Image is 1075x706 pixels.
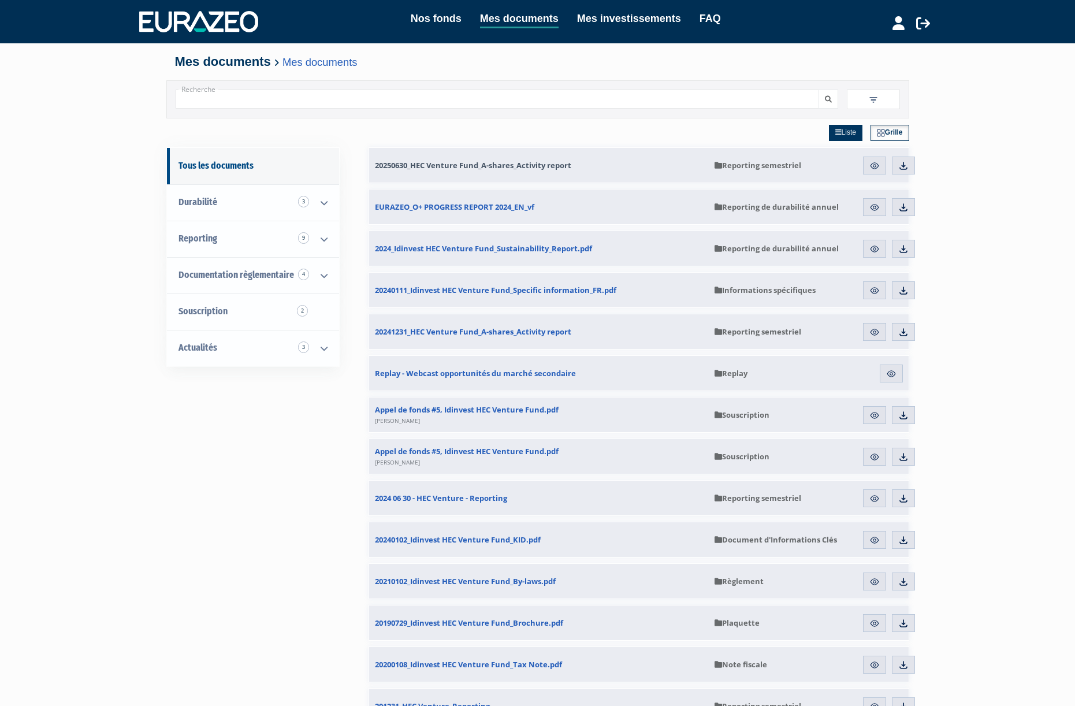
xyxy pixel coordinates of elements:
[715,243,839,254] span: Reporting de durabilité annuel
[869,535,880,545] img: eye.svg
[375,285,616,295] span: 20240111_Idinvest HEC Venture Fund_Specific information_FR.pdf
[375,243,592,254] span: 2024_Idinvest HEC Venture Fund_Sustainability_Report.pdf
[298,341,309,353] span: 3
[178,233,217,244] span: Reporting
[167,221,339,257] a: Reporting 9
[715,326,801,337] span: Reporting semestriel
[715,576,764,586] span: Règlement
[369,189,709,224] a: EURAZEO_O+ PROGRESS REPORT 2024_EN_vf
[871,125,909,141] a: Grille
[898,618,909,629] img: download.svg
[375,202,534,212] span: EURAZEO_O+ PROGRESS REPORT 2024_EN_vf
[877,129,885,137] img: grid.svg
[178,269,294,280] span: Documentation règlementaire
[480,10,559,28] a: Mes documents
[298,269,309,280] span: 4
[298,232,309,244] span: 9
[869,410,880,421] img: eye.svg
[869,452,880,462] img: eye.svg
[175,55,901,69] h4: Mes documents
[898,410,909,421] img: download.svg
[829,125,862,141] a: Liste
[868,95,879,105] img: filter.svg
[167,293,339,330] a: Souscription2
[139,11,258,32] img: 1732889491-logotype_eurazeo_blanc_rvb.png
[577,10,681,27] a: Mes investissements
[869,660,880,670] img: eye.svg
[869,577,880,587] img: eye.svg
[167,330,339,366] a: Actualités 3
[898,244,909,254] img: download.svg
[869,161,880,171] img: eye.svg
[369,522,709,557] a: 20240102_Idinvest HEC Venture Fund_KID.pdf
[375,618,563,628] span: 20190729_Idinvest HEC Venture Fund_Brochure.pdf
[898,535,909,545] img: download.svg
[869,285,880,296] img: eye.svg
[715,202,839,212] span: Reporting de durabilité annuel
[369,481,709,515] a: 2024 06 30 - HEC Venture - Reporting
[886,369,897,379] img: eye.svg
[375,493,507,503] span: 2024 06 30 - HEC Venture - Reporting
[369,647,709,682] a: 20200108_Idinvest HEC Venture Fund_Tax Note.pdf
[375,458,420,466] span: [PERSON_NAME]
[715,368,747,378] span: Replay
[869,327,880,337] img: eye.svg
[178,342,217,353] span: Actualités
[898,202,909,213] img: download.svg
[715,659,767,670] span: Note fiscale
[167,257,339,293] a: Documentation règlementaire 4
[411,10,462,27] a: Nos fonds
[715,534,837,545] span: Document d'Informations Clés
[369,273,709,307] a: 20240111_Idinvest HEC Venture Fund_Specific information_FR.pdf
[898,452,909,462] img: download.svg
[375,160,571,170] span: 20250630_HEC Venture Fund_A-shares_Activity report
[369,314,709,349] a: 20241231_HEC Venture Fund_A-shares_Activity report
[715,493,801,503] span: Reporting semestriel
[369,439,709,474] a: Appel de fonds #5, Idinvest HEC Venture Fund.pdf[PERSON_NAME]
[369,397,709,432] a: Appel de fonds #5, Idinvest HEC Venture Fund.pdf[PERSON_NAME]
[369,564,709,599] a: 20210102_Idinvest HEC Venture Fund_By-laws.pdf
[869,244,880,254] img: eye.svg
[375,404,559,425] span: Appel de fonds #5, Idinvest HEC Venture Fund.pdf
[167,184,339,221] a: Durabilité 3
[369,356,709,391] a: Replay - Webcast opportunités du marché secondaire
[282,56,357,68] a: Mes documents
[375,659,562,670] span: 20200108_Idinvest HEC Venture Fund_Tax Note.pdf
[715,410,769,420] span: Souscription
[178,196,217,207] span: Durabilité
[375,326,571,337] span: 20241231_HEC Venture Fund_A-shares_Activity report
[375,417,420,425] span: [PERSON_NAME]
[375,446,559,467] span: Appel de fonds #5, Idinvest HEC Venture Fund.pdf
[715,451,769,462] span: Souscription
[298,196,309,207] span: 3
[700,10,721,27] a: FAQ
[375,576,556,586] span: 20210102_Idinvest HEC Venture Fund_By-laws.pdf
[869,493,880,504] img: eye.svg
[715,618,760,628] span: Plaquette
[375,534,541,545] span: 20240102_Idinvest HEC Venture Fund_KID.pdf
[375,368,576,378] span: Replay - Webcast opportunités du marché secondaire
[715,285,816,295] span: Informations spécifiques
[715,160,801,170] span: Reporting semestriel
[869,618,880,629] img: eye.svg
[898,327,909,337] img: download.svg
[178,306,228,317] span: Souscription
[898,161,909,171] img: download.svg
[176,90,819,109] input: Recherche
[369,148,709,183] a: 20250630_HEC Venture Fund_A-shares_Activity report
[369,231,709,266] a: 2024_Idinvest HEC Venture Fund_Sustainability_Report.pdf
[898,660,909,670] img: download.svg
[167,148,339,184] a: Tous les documents
[898,285,909,296] img: download.svg
[369,605,709,640] a: 20190729_Idinvest HEC Venture Fund_Brochure.pdf
[898,577,909,587] img: download.svg
[297,305,308,317] span: 2
[898,493,909,504] img: download.svg
[869,202,880,213] img: eye.svg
